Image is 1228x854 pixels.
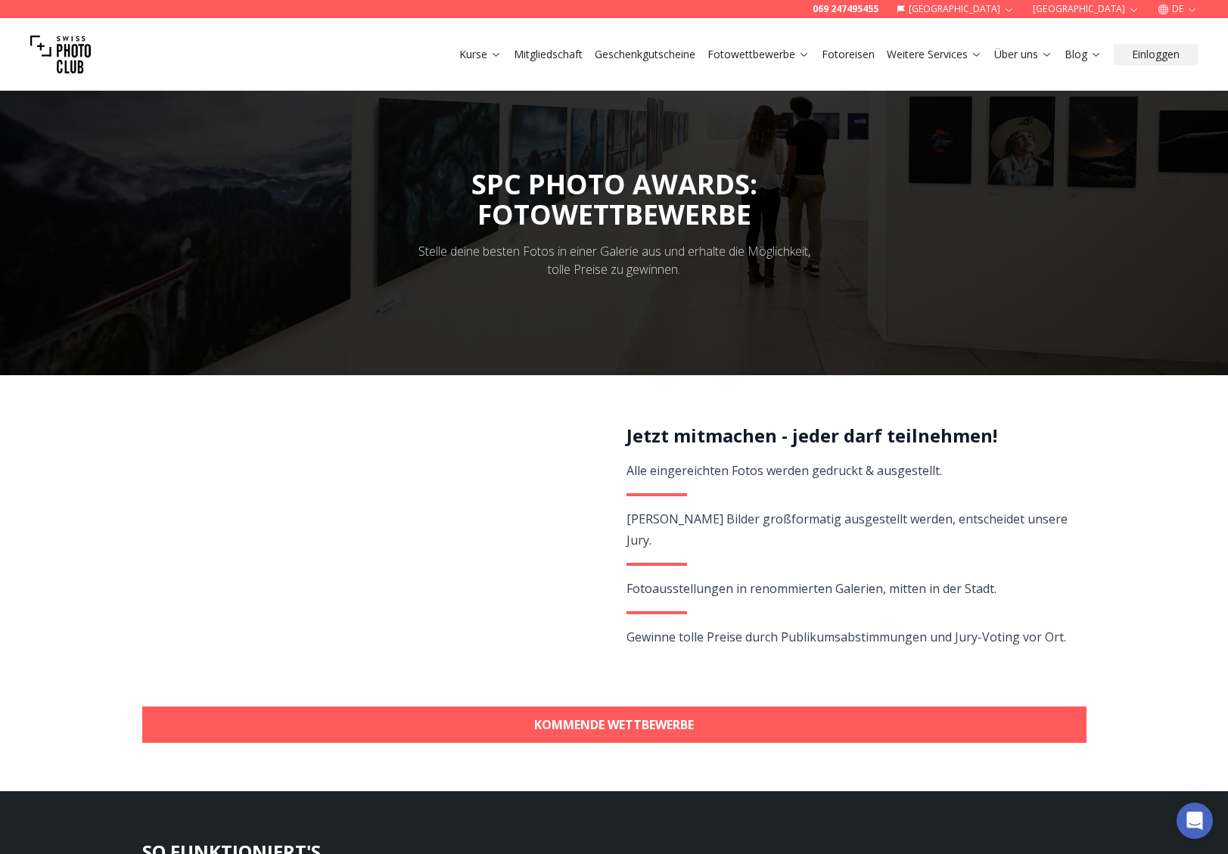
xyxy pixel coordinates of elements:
[994,47,1052,62] a: Über uns
[988,44,1059,65] button: Über uns
[30,24,91,85] img: Swiss photo club
[1059,44,1108,65] button: Blog
[514,47,583,62] a: Mitgliedschaft
[595,47,695,62] a: Geschenkgutscheine
[626,629,1066,645] span: Gewinne tolle Preise durch Publikumsabstimmungen und Jury-Voting vor Ort.
[881,44,988,65] button: Weitere Services
[409,242,820,278] div: Stelle deine besten Fotos in einer Galerie aus und erhalte die Möglichkeit, tolle Preise zu gewin...
[626,424,1069,448] h2: Jetzt mitmachen - jeder darf teilnehmen!
[471,200,757,230] div: FOTOWETTBEWERBE
[1177,803,1213,839] div: Open Intercom Messenger
[626,511,1068,548] span: [PERSON_NAME] Bilder großformatig ausgestellt werden, entscheidet unsere Jury.
[816,44,881,65] button: Fotoreisen
[459,47,502,62] a: Kurse
[589,44,701,65] button: Geschenkgutscheine
[1114,44,1198,65] button: Einloggen
[626,580,996,597] span: Fotoausstellungen in renommierten Galerien, mitten in der Stadt.
[887,47,982,62] a: Weitere Services
[701,44,816,65] button: Fotowettbewerbe
[142,706,1087,743] a: KOMMENDE WETTBEWERBE
[626,462,942,479] span: Alle eingereichten Fotos werden gedruckt & ausgestellt.
[508,44,589,65] button: Mitgliedschaft
[471,166,757,230] span: SPC PHOTO AWARDS:
[822,47,875,62] a: Fotoreisen
[453,44,508,65] button: Kurse
[813,3,878,15] a: 069 247495455
[707,47,810,62] a: Fotowettbewerbe
[1065,47,1102,62] a: Blog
